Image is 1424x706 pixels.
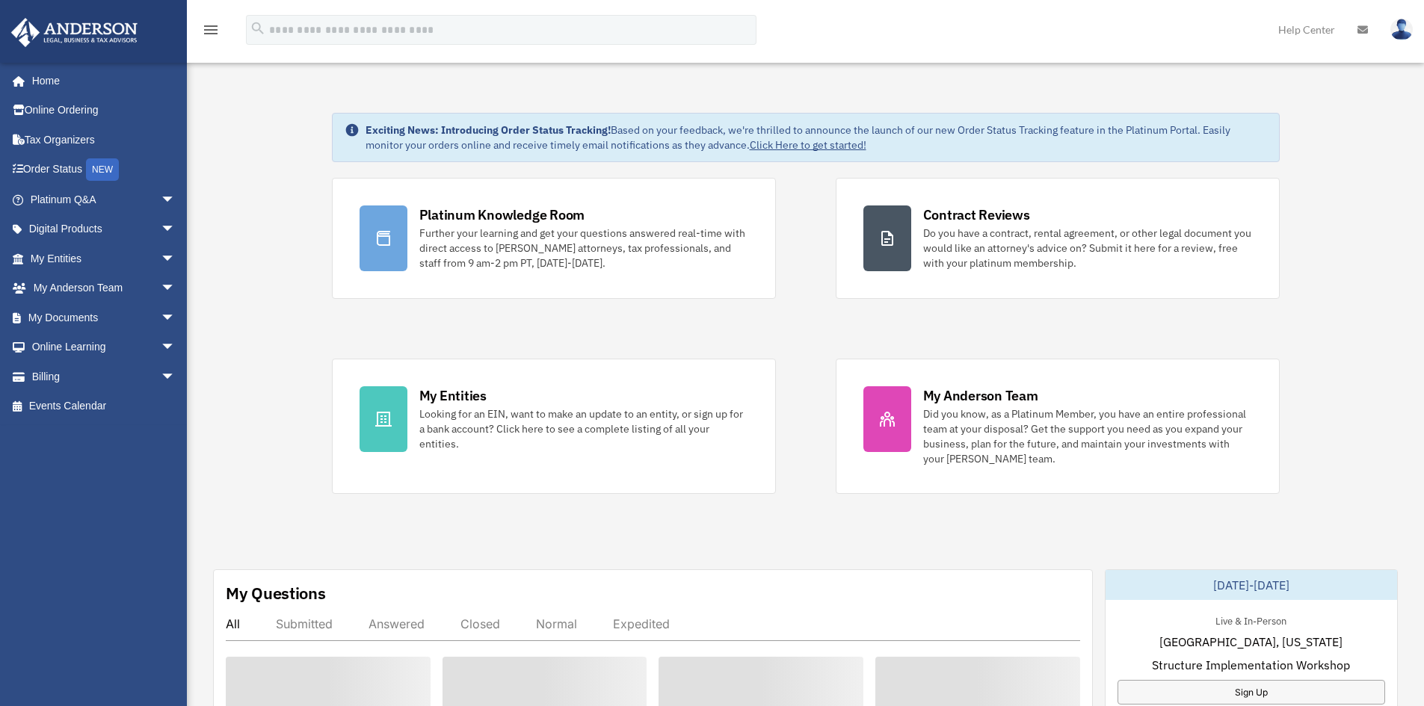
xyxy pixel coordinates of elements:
[226,582,326,604] div: My Questions
[10,244,198,273] a: My Entitiesarrow_drop_down
[923,406,1252,466] div: Did you know, as a Platinum Member, you have an entire professional team at your disposal? Get th...
[161,332,191,363] span: arrow_drop_down
[923,205,1030,224] div: Contract Reviews
[86,158,119,181] div: NEW
[1152,656,1350,674] span: Structure Implementation Workshop
[536,616,577,631] div: Normal
[419,205,585,224] div: Platinum Knowledge Room
[369,616,425,631] div: Answered
[10,125,198,155] a: Tax Organizers
[332,178,776,299] a: Platinum Knowledge Room Further your learning and get your questions answered real-time with dire...
[460,616,500,631] div: Closed
[161,362,191,392] span: arrow_drop_down
[10,66,191,96] a: Home
[7,18,142,47] img: Anderson Advisors Platinum Portal
[419,386,487,405] div: My Entities
[1390,19,1413,40] img: User Pic
[332,359,776,494] a: My Entities Looking for an EIN, want to make an update to an entity, or sign up for a bank accoun...
[10,332,198,362] a: Online Learningarrow_drop_down
[161,185,191,215] span: arrow_drop_down
[366,123,1267,152] div: Based on your feedback, we're thrilled to announce the launch of our new Order Status Tracking fe...
[366,123,611,137] strong: Exciting News: Introducing Order Status Tracking!
[161,273,191,304] span: arrow_drop_down
[161,214,191,245] span: arrow_drop_down
[10,273,198,303] a: My Anderson Teamarrow_drop_down
[836,359,1280,494] a: My Anderson Team Did you know, as a Platinum Member, you have an entire professional team at your...
[202,21,220,39] i: menu
[10,362,198,391] a: Billingarrow_drop_down
[250,20,266,37] i: search
[10,155,198,185] a: Order StatusNEW
[1118,680,1385,705] a: Sign Up
[10,185,198,214] a: Platinum Q&Aarrow_drop_down
[613,616,670,631] div: Expedited
[10,214,198,244] a: Digital Productsarrow_drop_down
[1106,570,1397,600] div: [DATE]-[DATE]
[836,178,1280,299] a: Contract Reviews Do you have a contract, rental agreement, or other legal document you would like...
[161,244,191,274] span: arrow_drop_down
[161,303,191,333] span: arrow_drop_down
[419,406,748,451] div: Looking for an EIN, want to make an update to an entity, or sign up for a bank account? Click her...
[226,616,240,631] div: All
[202,26,220,39] a: menu
[276,616,333,631] div: Submitted
[10,303,198,332] a: My Documentsarrow_drop_down
[1203,612,1298,628] div: Live & In-Person
[750,138,866,152] a: Click Here to get started!
[923,226,1252,270] div: Do you have a contract, rental agreement, or other legal document you would like an attorney's ad...
[10,391,198,421] a: Events Calendar
[1159,633,1343,651] span: [GEOGRAPHIC_DATA], [US_STATE]
[10,96,198,126] a: Online Ordering
[419,226,748,270] div: Further your learning and get your questions answered real-time with direct access to [PERSON_NAM...
[923,386,1038,405] div: My Anderson Team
